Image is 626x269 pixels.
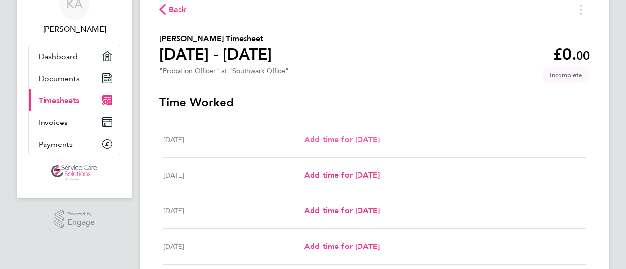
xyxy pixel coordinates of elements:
[304,169,380,181] a: Add time for [DATE]
[39,140,73,149] span: Payments
[304,135,380,144] span: Add time for [DATE]
[304,205,380,217] a: Add time for [DATE]
[29,111,120,133] a: Invoices
[39,74,80,83] span: Documents
[159,44,272,64] h1: [DATE] - [DATE]
[553,45,590,63] app-decimal: £0.
[39,96,79,105] span: Timesheets
[169,4,187,16] span: Back
[304,242,380,251] span: Add time for [DATE]
[159,67,289,75] div: "Probation Officer" at "Southwark Office"
[304,206,380,215] span: Add time for [DATE]
[163,241,304,252] div: [DATE]
[28,23,120,35] span: Karen Elizabeth Anderson
[54,210,95,228] a: Powered byEngage
[159,95,590,110] h3: Time Worked
[163,169,304,181] div: [DATE]
[304,241,380,252] a: Add time for [DATE]
[29,89,120,111] a: Timesheets
[67,210,95,218] span: Powered by
[29,45,120,67] a: Dashboard
[163,205,304,217] div: [DATE]
[29,133,120,155] a: Payments
[159,3,187,16] button: Back
[576,48,590,62] span: 00
[39,118,67,127] span: Invoices
[29,67,120,89] a: Documents
[542,67,590,83] span: This timesheet is Incomplete.
[67,218,95,227] span: Engage
[51,165,97,181] img: servicecare-logo-retina.png
[572,2,590,17] button: Timesheets Menu
[304,170,380,180] span: Add time for [DATE]
[159,33,272,44] h2: [PERSON_NAME] Timesheet
[163,134,304,145] div: [DATE]
[28,165,120,181] a: Go to home page
[39,52,78,61] span: Dashboard
[304,134,380,145] a: Add time for [DATE]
